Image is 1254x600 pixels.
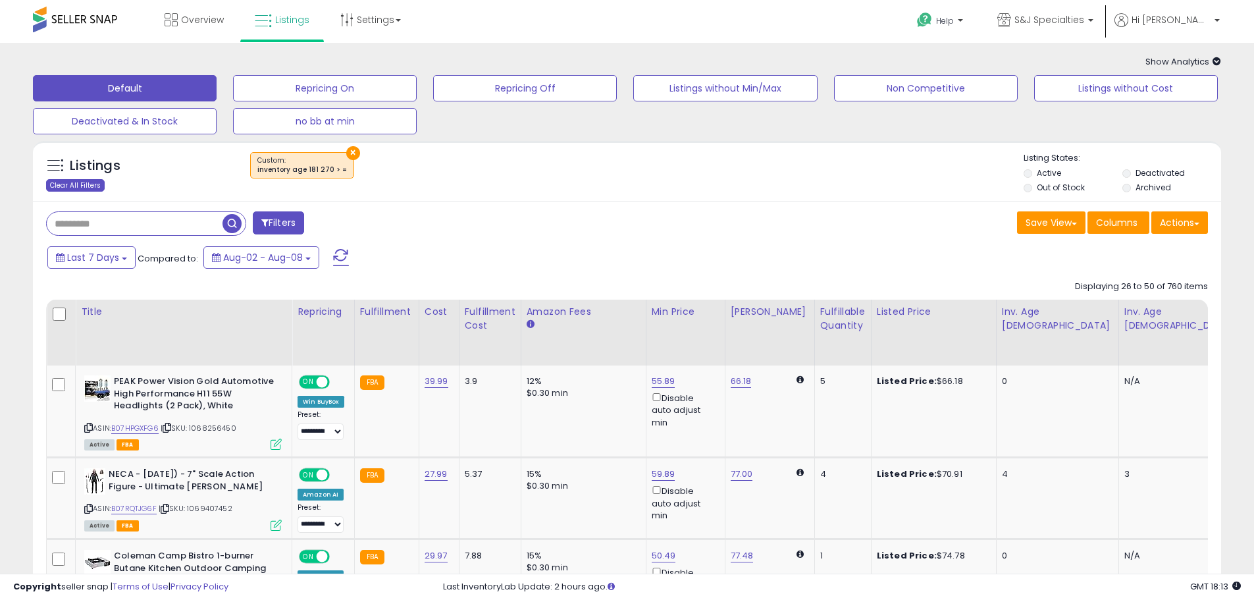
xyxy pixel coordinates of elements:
[298,305,349,319] div: Repricing
[820,305,866,333] div: Fulfillable Quantity
[114,375,274,416] b: PEAK Power Vision Gold Automotive High Performance H11 55W Headlights (2 Pack), White
[1002,550,1109,562] div: 0
[1037,182,1085,193] label: Out of Stock
[298,489,344,501] div: Amazon AI
[877,549,937,562] b: Listed Price:
[117,520,139,532] span: FBA
[425,375,448,388] a: 39.99
[84,439,115,450] span: All listings currently available for purchase on Amazon
[1124,550,1231,562] div: N/A
[425,305,454,319] div: Cost
[1037,167,1061,178] label: Active
[465,550,511,562] div: 7.88
[81,305,286,319] div: Title
[652,468,675,481] a: 59.89
[117,439,139,450] span: FBA
[13,581,228,593] div: seller snap | |
[1075,281,1208,293] div: Displaying 26 to 50 of 760 items
[527,319,535,331] small: Amazon Fees.
[84,550,111,576] img: 41dP6pFtTHL._SL40_.jpg
[916,12,933,28] i: Get Help
[877,375,937,387] b: Listed Price:
[1034,75,1218,101] button: Listings without Cost
[1017,211,1085,234] button: Save View
[1124,468,1231,480] div: 3
[253,211,304,234] button: Filters
[328,470,349,481] span: OFF
[300,551,317,562] span: ON
[527,375,636,387] div: 12%
[1002,375,1109,387] div: 0
[300,377,317,388] span: ON
[360,305,413,319] div: Fulfillment
[1124,305,1236,333] div: Inv. Age [DEMOGRAPHIC_DATA]
[465,305,515,333] div: Fulfillment Cost
[70,157,120,175] h5: Listings
[111,503,157,514] a: B07RQTJG6F
[731,305,809,319] div: [PERSON_NAME]
[425,468,448,481] a: 27.99
[84,468,282,530] div: ASIN:
[138,252,198,265] span: Compared to:
[1002,468,1109,480] div: 4
[170,580,228,593] a: Privacy Policy
[46,179,105,192] div: Clear All Filters
[652,549,676,562] a: 50.49
[298,503,344,533] div: Preset:
[1024,152,1221,165] p: Listing States:
[527,468,636,480] div: 15%
[13,580,61,593] strong: Copyright
[731,468,753,481] a: 77.00
[181,13,224,26] span: Overview
[633,75,817,101] button: Listings without Min/Max
[233,108,417,134] button: no bb at min
[1151,211,1208,234] button: Actions
[346,146,360,160] button: ×
[906,2,976,43] a: Help
[877,375,986,387] div: $66.18
[328,551,349,562] span: OFF
[731,549,754,562] a: 77.48
[1132,13,1211,26] span: Hi [PERSON_NAME]
[257,155,347,175] span: Custom:
[527,550,636,562] div: 15%
[936,15,954,26] span: Help
[652,305,719,319] div: Min Price
[84,520,115,532] span: All listings currently available for purchase on Amazon
[360,468,384,483] small: FBA
[233,75,417,101] button: Repricing On
[820,550,861,562] div: 1
[465,468,511,480] div: 5.37
[877,305,991,319] div: Listed Price
[1190,580,1241,593] span: 2025-08-17 18:13 GMT
[527,480,636,492] div: $0.30 min
[275,13,309,26] span: Listings
[257,165,347,175] div: inventory age 181 270 > =
[298,410,344,440] div: Preset:
[1096,216,1137,229] span: Columns
[203,246,319,269] button: Aug-02 - Aug-08
[161,423,236,433] span: | SKU: 1068256450
[820,375,861,387] div: 5
[527,305,640,319] div: Amazon Fees
[1136,167,1185,178] label: Deactivated
[298,396,344,408] div: Win BuyBox
[84,375,282,449] div: ASIN:
[1087,211,1149,234] button: Columns
[360,375,384,390] small: FBA
[433,75,617,101] button: Repricing Off
[877,468,937,480] b: Listed Price:
[111,423,159,434] a: B07HPGXFG6
[360,550,384,564] small: FBA
[652,375,675,388] a: 55.89
[159,503,232,514] span: | SKU: 1069407452
[1124,375,1231,387] div: N/A
[47,246,136,269] button: Last 7 Days
[1014,13,1084,26] span: S&J Specialties
[328,377,349,388] span: OFF
[113,580,169,593] a: Terms of Use
[109,468,269,496] b: NECA - [DATE]) - 7" Scale Action Figure - Ultimate [PERSON_NAME]
[652,483,715,522] div: Disable auto adjust min
[1136,182,1171,193] label: Archived
[67,251,119,264] span: Last 7 Days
